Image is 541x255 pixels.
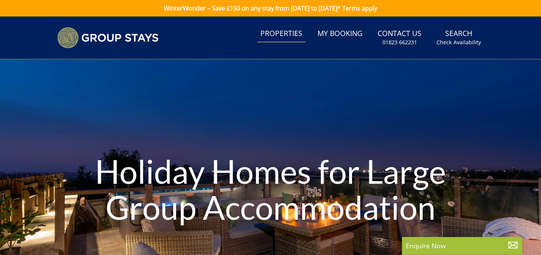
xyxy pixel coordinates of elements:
small: Check Availability [437,39,481,46]
h1: Holiday Homes for Large Group Accommodation [81,138,460,240]
p: Enquire Now [406,241,518,250]
a: Properties [257,25,305,42]
small: 01823 662231 [382,39,417,46]
a: SearchCheck Availability [434,25,484,50]
a: My Booking [314,25,366,42]
a: Contact Us01823 662231 [375,25,425,50]
img: Group Stays [57,27,159,48]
